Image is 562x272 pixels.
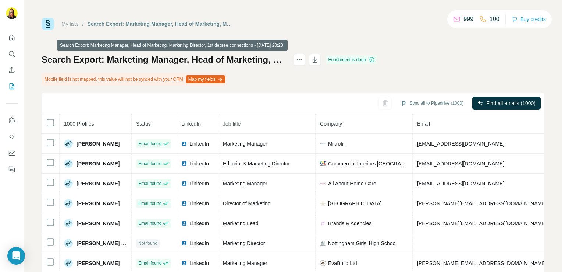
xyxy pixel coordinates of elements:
span: Email found [138,220,161,227]
button: Map my fields [186,75,225,83]
img: LinkedIn logo [181,240,187,246]
button: Enrich CSV [6,63,18,77]
div: Enrichment is done [326,55,377,64]
img: Avatar [64,259,73,268]
img: LinkedIn logo [181,141,187,147]
span: 1000 Profiles [64,121,94,127]
span: Commercial Interiors [GEOGRAPHIC_DATA] [328,160,408,167]
span: [EMAIL_ADDRESS][DOMAIN_NAME] [417,181,504,186]
img: LinkedIn logo [181,181,187,186]
img: Avatar [64,159,73,168]
img: Avatar [64,239,73,248]
span: Marketing Director [223,240,265,246]
img: company-logo [320,143,326,145]
span: Director of Marketing [223,200,271,206]
button: Find all emails (1000) [472,97,541,110]
span: LinkedIn [189,220,209,227]
li: / [82,20,84,28]
button: My lists [6,80,18,93]
span: [PERSON_NAME] FRSA [77,240,127,247]
span: Marketing Manager [223,181,267,186]
span: [PERSON_NAME] [77,160,120,167]
img: Avatar [64,139,73,148]
button: Search [6,47,18,60]
img: company-logo [320,200,326,206]
img: LinkedIn logo [181,220,187,226]
div: Open Intercom Messenger [7,247,25,265]
span: LinkedIn [181,121,201,127]
span: [GEOGRAPHIC_DATA] [328,200,382,207]
span: Job title [223,121,241,127]
span: Email found [138,160,161,167]
span: EvaBuild Ltd [328,259,357,267]
span: Status [136,121,151,127]
div: Search Export: Marketing Manager, Head of Marketing, Marketing Director, 1st degree connections -... [88,20,234,28]
span: [PERSON_NAME] [77,200,120,207]
img: LinkedIn logo [181,260,187,266]
img: company-logo [320,220,326,226]
button: Use Surfe on LinkedIn [6,114,18,127]
button: Buy credits [512,14,546,24]
img: company-logo [320,181,326,186]
a: My lists [61,21,79,27]
img: Surfe Logo [42,18,54,30]
div: Mobile field is not mapped, this value will not be synced with your CRM [42,73,227,86]
span: [PERSON_NAME][EMAIL_ADDRESS][DOMAIN_NAME] [417,200,547,206]
img: LinkedIn logo [181,161,187,167]
img: Avatar [64,219,73,228]
span: [PERSON_NAME] [77,140,120,147]
span: Email found [138,200,161,207]
span: [EMAIL_ADDRESS][DOMAIN_NAME] [417,161,504,167]
span: [EMAIL_ADDRESS][DOMAIN_NAME] [417,141,504,147]
span: Marketing Lead [223,220,259,226]
span: Editorial & Marketing Director [223,161,290,167]
span: Company [320,121,342,127]
img: Avatar [6,7,18,19]
span: [PERSON_NAME] [77,180,120,187]
span: Mikrofill [328,140,345,147]
button: Sync all to Pipedrive (1000) [395,98,469,109]
p: 100 [490,15,499,24]
h1: Search Export: Marketing Manager, Head of Marketing, Marketing Director, 1st degree connections -... [42,54,287,66]
span: Email found [138,180,161,187]
span: LinkedIn [189,200,209,207]
button: Feedback [6,163,18,176]
span: Marketing Manager [223,141,267,147]
span: [PERSON_NAME] [77,259,120,267]
span: Nottingham Girls'​ High School [328,240,396,247]
span: LinkedIn [189,160,209,167]
button: Use Surfe API [6,130,18,143]
span: [PERSON_NAME] [77,220,120,227]
span: Email found [138,140,161,147]
p: 999 [463,15,473,24]
span: Find all emails (1000) [486,100,536,107]
span: LinkedIn [189,140,209,147]
img: company-logo [320,260,326,266]
span: [PERSON_NAME][EMAIL_ADDRESS][DOMAIN_NAME] [417,260,547,266]
img: Avatar [64,179,73,188]
button: Dashboard [6,146,18,160]
button: actions [294,54,305,66]
img: company-logo [320,161,326,167]
span: LinkedIn [189,180,209,187]
span: All About Home Care [328,180,376,187]
img: Avatar [64,199,73,208]
span: LinkedIn [189,259,209,267]
span: Not found [138,240,157,247]
span: LinkedIn [189,240,209,247]
img: LinkedIn logo [181,200,187,206]
span: Email [417,121,430,127]
button: Quick start [6,31,18,44]
span: Email found [138,260,161,266]
span: Marketing Manager [223,260,267,266]
span: [PERSON_NAME][EMAIL_ADDRESS][DOMAIN_NAME] [417,220,547,226]
span: Brands & Agencies [328,220,371,227]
